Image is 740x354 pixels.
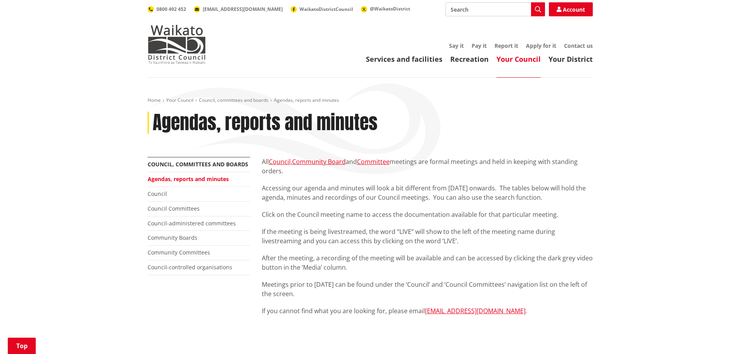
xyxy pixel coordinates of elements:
span: Accessing our agenda and minutes will look a bit different from [DATE] onwards. The tables below ... [262,184,586,202]
a: Say it [449,42,464,49]
a: Council, committees and boards [148,160,248,168]
h1: Agendas, reports and minutes [153,112,378,134]
a: Contact us [564,42,593,49]
a: Council Committees [148,205,200,212]
a: WaikatoDistrictCouncil [291,6,353,12]
input: Search input [446,2,545,16]
a: Council [269,157,291,166]
a: Your Council [496,54,541,64]
nav: breadcrumb [148,97,593,104]
p: Meetings prior to [DATE] can be found under the ‘Council’ and ‘Council Committees’ navigation lis... [262,280,593,298]
a: @WaikatoDistrict [361,5,410,12]
a: Your District [548,54,593,64]
span: WaikatoDistrictCouncil [299,6,353,12]
a: Council-administered committees [148,220,236,227]
p: Click on the Council meeting name to access the documentation available for that particular meeting. [262,210,593,219]
a: Recreation [450,54,489,64]
a: Home [148,97,161,103]
a: Council [148,190,167,197]
a: Community Boards [148,234,197,241]
p: After the meeting, a recording of the meeting will be available and can be accessed by clicking t... [262,253,593,272]
p: All , and meetings are formal meetings and held in keeping with standing orders. [262,157,593,176]
span: [EMAIL_ADDRESS][DOMAIN_NAME] [203,6,283,12]
p: If you cannot find what you are looking for, please email . [262,306,593,316]
a: Council, committees and boards [199,97,268,103]
a: [EMAIL_ADDRESS][DOMAIN_NAME] [425,307,526,315]
a: Services and facilities [366,54,442,64]
a: Community Board [292,157,346,166]
iframe: Messenger Launcher [704,321,732,349]
p: If the meeting is being livestreamed, the word “LIVE” will show to the left of the meeting name d... [262,227,593,246]
img: Waikato District Council - Te Kaunihera aa Takiwaa o Waikato [148,25,206,64]
a: Pay it [472,42,487,49]
a: Your Council [166,97,193,103]
a: Agendas, reports and minutes [148,175,229,183]
span: @WaikatoDistrict [370,5,410,12]
span: Agendas, reports and minutes [274,97,339,103]
a: Council-controlled organisations [148,263,232,271]
a: Report it [494,42,518,49]
a: Top [8,338,36,354]
span: 0800 492 452 [157,6,186,12]
a: Community Committees [148,249,210,256]
a: Committee [357,157,390,166]
a: [EMAIL_ADDRESS][DOMAIN_NAME] [194,6,283,12]
a: Apply for it [526,42,556,49]
a: 0800 492 452 [148,6,186,12]
a: Account [549,2,593,16]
